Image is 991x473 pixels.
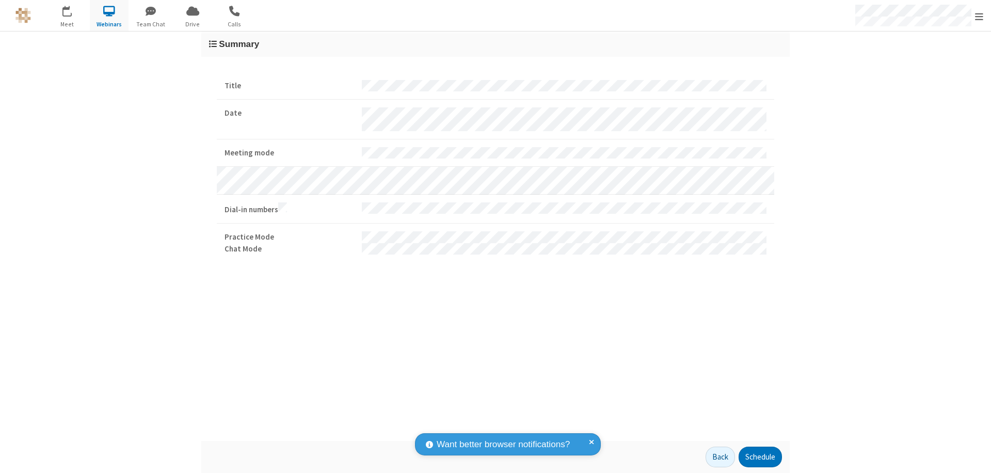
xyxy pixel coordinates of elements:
strong: Dial-in numbers [225,202,354,216]
strong: Meeting mode [225,147,354,159]
span: Webinars [90,20,129,29]
iframe: Chat [965,446,983,466]
span: Summary [219,39,259,49]
span: Want better browser notifications? [437,438,570,451]
span: Team Chat [132,20,170,29]
span: Drive [173,20,212,29]
button: Schedule [739,447,782,467]
div: 1 [70,6,76,13]
span: Calls [215,20,254,29]
strong: Chat Mode [225,243,354,255]
strong: Practice Mode [225,231,354,243]
button: Back [706,447,735,467]
img: QA Selenium DO NOT DELETE OR CHANGE [15,8,31,23]
strong: Title [225,80,354,92]
strong: Date [225,107,354,119]
span: Meet [48,20,87,29]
